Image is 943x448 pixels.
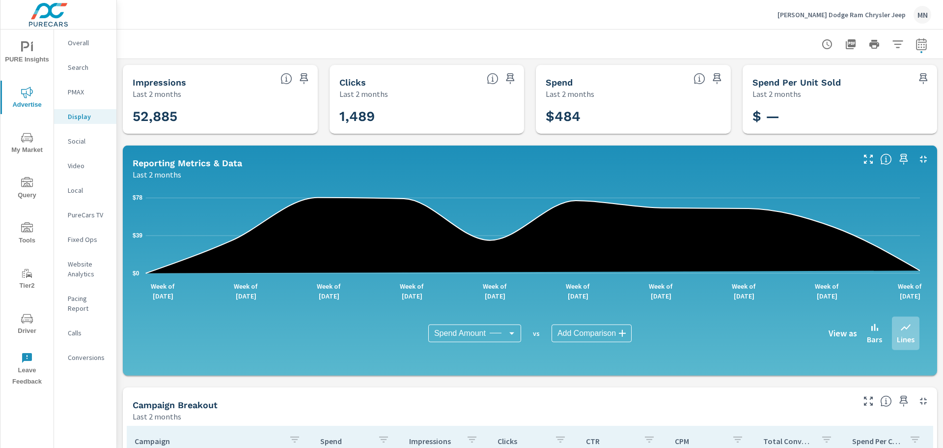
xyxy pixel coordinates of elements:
[829,329,857,338] h6: View as
[68,112,109,121] p: Display
[135,436,281,446] p: Campaign
[880,153,892,165] span: Understand Display data over time and see how metrics compare to each other.
[54,134,116,149] div: Social
[133,88,181,100] p: Last 2 months
[54,183,116,198] div: Local
[0,30,54,391] div: nav menu
[68,136,109,146] p: Social
[552,325,632,342] div: Add Comparison
[3,41,51,65] span: PURE Insights
[867,333,882,345] p: Bars
[133,108,308,125] h3: 52,885
[915,71,931,87] span: Save this to your personalized report
[133,77,186,88] h5: Impressions
[54,232,116,247] div: Fixed Ops
[557,329,616,338] span: Add Comparison
[893,281,927,301] p: Week of [DATE]
[229,281,263,301] p: Week of [DATE]
[68,62,109,72] p: Search
[68,210,109,220] p: PureCars TV
[68,259,109,279] p: Website Analytics
[133,232,142,239] text: $39
[320,436,369,446] p: Spend
[752,108,928,125] h3: $ —
[54,350,116,365] div: Conversions
[68,328,109,338] p: Calls
[896,393,912,409] span: Save this to your personalized report
[133,158,242,168] h5: Reporting Metrics & Data
[693,73,705,85] span: The amount of money spent on advertising during the period.
[296,71,312,87] span: Save this to your personalized report
[3,177,51,201] span: Query
[339,88,388,100] p: Last 2 months
[146,281,180,301] p: Week of [DATE]
[428,325,521,342] div: Spend Amount
[3,268,51,292] span: Tier2
[133,411,181,422] p: Last 2 months
[54,326,116,340] div: Calls
[912,34,931,54] button: Select Date Range
[280,73,292,85] span: The number of times an ad was shown on your behalf.
[841,34,860,54] button: "Export Report to PDF"
[3,313,51,337] span: Driver
[896,151,912,167] span: Save this to your personalized report
[3,222,51,246] span: Tools
[133,270,139,277] text: $0
[546,108,721,125] h3: $484
[752,88,801,100] p: Last 2 months
[880,395,892,407] span: This is a summary of Display performance results by campaign. Each column can be sorted.
[68,353,109,362] p: Conversions
[395,281,429,301] p: Week of [DATE]
[487,73,499,85] span: The number of times an ad was clicked by a consumer.
[546,88,594,100] p: Last 2 months
[68,87,109,97] p: PMAX
[521,329,552,338] p: vs
[897,333,915,345] p: Lines
[68,294,109,313] p: Pacing Report
[888,34,908,54] button: Apply Filters
[54,257,116,281] div: Website Analytics
[434,329,486,338] span: Spend Amount
[864,34,884,54] button: Print Report
[409,436,458,446] p: Impressions
[498,436,547,446] p: Clicks
[860,393,876,409] button: Make Fullscreen
[339,77,366,88] h5: Clicks
[561,281,595,301] p: Week of [DATE]
[644,281,678,301] p: Week of [DATE]
[54,291,116,316] div: Pacing Report
[133,169,181,180] p: Last 2 months
[54,208,116,222] div: PureCars TV
[339,108,515,125] h3: 1,489
[54,35,116,50] div: Overall
[133,400,218,410] h5: Campaign Breakout
[54,60,116,75] div: Search
[68,38,109,48] p: Overall
[3,352,51,388] span: Leave Feedback
[675,436,724,446] p: CPM
[68,235,109,244] p: Fixed Ops
[915,151,931,167] button: Minimize Widget
[3,132,51,156] span: My Market
[54,85,116,99] div: PMAX
[915,393,931,409] button: Minimize Widget
[752,77,841,88] h5: Spend Per Unit Sold
[478,281,512,301] p: Week of [DATE]
[810,281,844,301] p: Week of [DATE]
[502,71,518,87] span: Save this to your personalized report
[68,161,109,171] p: Video
[777,10,906,19] p: [PERSON_NAME] Dodge Ram Chrysler Jeep
[709,71,725,87] span: Save this to your personalized report
[763,436,812,446] p: Total Conversions
[860,151,876,167] button: Make Fullscreen
[312,281,346,301] p: Week of [DATE]
[68,185,109,195] p: Local
[852,436,901,446] p: Spend Per Conversion
[914,6,931,24] div: MN
[133,194,142,201] text: $78
[546,77,573,88] h5: Spend
[586,436,635,446] p: CTR
[3,87,51,111] span: Advertise
[727,281,761,301] p: Week of [DATE]
[54,158,116,173] div: Video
